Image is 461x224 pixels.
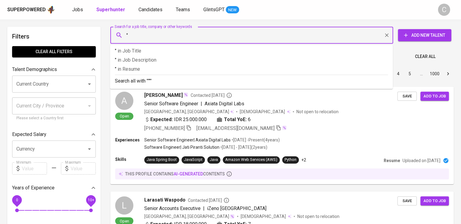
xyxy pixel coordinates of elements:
button: Go to page 4 [393,69,403,79]
span: Senior Software Engineer [144,101,198,107]
span: in Job Title [118,48,141,54]
b: Expected: [150,116,173,123]
span: Open [117,219,132,224]
img: magic_wand.svg [230,214,235,219]
span: Teams [176,7,190,12]
img: magic_wand.svg [183,92,188,97]
input: Value [22,162,47,175]
img: magic_wand.svg [282,125,287,130]
span: iZeno [GEOGRAPHIC_DATA] [207,205,266,211]
a: Superhunter [96,6,126,14]
span: 10+ [88,198,94,202]
span: Add to job [423,93,446,100]
span: Larasati Waspodo [144,196,185,204]
b: " [148,78,150,84]
span: Add to job [423,198,446,205]
span: Axiata Digital Labs [205,101,244,107]
span: Contacted [DATE] [191,92,232,98]
span: AI-generated [174,171,203,176]
button: Clear All [413,51,438,62]
button: Go to page 5 [405,69,415,79]
a: Teams [176,6,191,14]
div: L [115,196,133,215]
b: Total YoE: [224,116,247,123]
div: Expected Salary [12,128,96,141]
div: [GEOGRAPHIC_DATA], [GEOGRAPHIC_DATA] [144,109,234,115]
button: Add to job [420,196,449,206]
button: Save [397,92,417,101]
span: Save [400,93,414,100]
input: Value [71,162,96,175]
a: Jobs [72,6,84,14]
span: Contacted [DATE] [188,197,229,203]
div: C [438,4,450,16]
p: Not open to relocation [296,109,339,115]
p: Years of Experience [12,184,55,192]
span: Add New Talent [403,32,446,39]
a: Superpoweredapp logo [7,5,55,14]
span: Senior Accounts Executive [144,205,201,211]
a: AOpen[PERSON_NAME]Contacted [DATE]Senior Software Engineer|Axiata Digital Labs[GEOGRAPHIC_DATA], ... [110,87,454,184]
span: Jobs [72,7,83,12]
p: +2 [301,157,306,163]
p: Resume [384,158,400,164]
p: • [DATE] - [DATE] ( 2 years ) [219,144,267,150]
span: NEW [226,7,239,13]
p: this profile contains contents [125,171,225,177]
span: [EMAIL_ADDRESS][DOMAIN_NAME] [196,125,275,131]
span: | [203,205,205,212]
p: Senior Software Engineer | Axiata Digital Labs [144,137,231,143]
p: Experiences [115,137,144,143]
nav: pagination navigation [346,69,454,79]
span: Clear All filters [17,48,91,56]
span: in Job Description [118,57,156,63]
div: JavaScript [184,157,202,163]
span: Clear All [415,53,436,60]
p: • [DATE] - Present ( 4 years ) [231,137,280,143]
p: " [115,47,388,55]
b: Superhunter [96,7,125,12]
div: A [115,92,133,110]
span: [PHONE_NUMBER] [144,125,185,131]
button: Go to page 1000 [428,69,441,79]
button: Add to job [420,92,449,101]
div: [GEOGRAPHIC_DATA], [GEOGRAPHIC_DATA] [144,213,235,219]
span: | [201,100,202,107]
button: Go to next page [443,69,453,79]
div: Java Spring Boot [147,157,177,163]
button: Clear All filters [12,46,96,57]
button: Open [85,80,94,88]
p: Not open to relocation [297,213,339,219]
p: " [115,56,388,64]
span: Save [400,198,414,205]
span: [PERSON_NAME] [144,92,183,99]
p: Skills [115,156,144,162]
span: Open [117,114,132,119]
div: IDR 25.000.000 [144,116,207,123]
div: Amazon Web Services (AWS) [225,157,277,163]
span: 0 [16,198,18,202]
p: Search all with " " [115,77,388,85]
img: app logo [47,5,55,14]
div: Talent Demographics [12,63,96,76]
div: Years of Experience [12,182,96,194]
span: 6 [248,116,251,123]
span: [DEMOGRAPHIC_DATA] [241,213,287,219]
div: … [416,71,426,77]
span: Candidates [139,7,162,12]
div: Superpowered [7,6,46,13]
svg: By Batam recruiter [226,92,232,98]
h6: Filters [12,32,96,41]
a: GlintsGPT NEW [203,6,239,14]
svg: By Batam recruiter [223,197,229,203]
a: Candidates [139,6,164,14]
p: Expected Salary [12,131,46,138]
p: Uploaded on [DATE] [403,158,440,164]
p: Talent Demographics [12,66,57,73]
button: Add New Talent [398,29,451,41]
p: Please select a Country first [16,115,92,121]
span: GlintsGPT [203,7,225,12]
p: " [115,66,388,73]
button: Open [85,145,94,153]
div: Python [285,157,296,163]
